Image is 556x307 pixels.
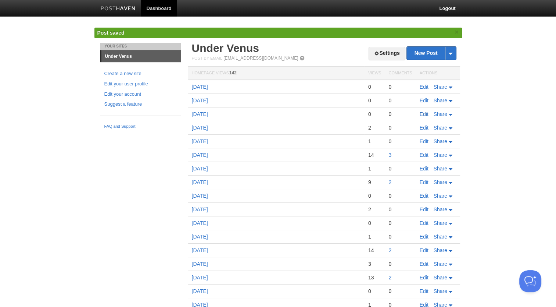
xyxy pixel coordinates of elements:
[104,80,176,88] a: Edit your user profile
[388,275,391,280] a: 2
[420,84,428,90] a: Edit
[388,111,412,117] div: 0
[434,84,447,90] span: Share
[388,138,412,145] div: 0
[97,30,125,36] span: Post saved
[368,124,381,131] div: 2
[434,261,447,267] span: Share
[420,275,428,280] a: Edit
[368,247,381,254] div: 14
[434,179,447,185] span: Share
[368,138,381,145] div: 1
[368,233,381,240] div: 1
[420,125,428,131] a: Edit
[434,288,447,294] span: Share
[388,97,412,104] div: 0
[192,84,208,90] a: [DATE]
[434,275,447,280] span: Share
[388,220,412,226] div: 0
[192,98,208,103] a: [DATE]
[104,70,176,78] a: Create a new site
[420,179,428,185] a: Edit
[420,111,428,117] a: Edit
[368,84,381,90] div: 0
[388,247,391,253] a: 2
[388,261,412,267] div: 0
[192,234,208,240] a: [DATE]
[420,207,428,212] a: Edit
[368,111,381,117] div: 0
[101,50,181,62] a: Under Venus
[192,56,222,60] span: Post by Email
[192,42,259,54] a: Under Venus
[420,247,428,253] a: Edit
[101,6,136,12] img: Posthaven-bar
[368,97,381,104] div: 0
[434,152,447,158] span: Share
[420,261,428,267] a: Edit
[407,47,456,60] a: New Post
[388,288,412,294] div: 0
[420,234,428,240] a: Edit
[388,152,391,158] a: 3
[192,207,208,212] a: [DATE]
[420,98,428,103] a: Edit
[192,261,208,267] a: [DATE]
[100,43,181,50] li: Your Sites
[192,179,208,185] a: [DATE]
[420,220,428,226] a: Edit
[192,275,208,280] a: [DATE]
[368,165,381,172] div: 1
[192,152,208,158] a: [DATE]
[188,67,365,80] th: Homepage Views
[368,179,381,186] div: 9
[434,125,447,131] span: Share
[368,206,381,213] div: 2
[453,28,460,37] a: ×
[368,261,381,267] div: 3
[104,91,176,98] a: Edit your account
[420,288,428,294] a: Edit
[388,84,412,90] div: 0
[192,247,208,253] a: [DATE]
[434,247,447,253] span: Share
[192,288,208,294] a: [DATE]
[388,206,412,213] div: 0
[434,138,447,144] span: Share
[416,67,460,80] th: Actions
[420,193,428,199] a: Edit
[388,179,391,185] a: 2
[420,152,428,158] a: Edit
[434,166,447,172] span: Share
[420,166,428,172] a: Edit
[368,274,381,281] div: 13
[192,125,208,131] a: [DATE]
[434,193,447,199] span: Share
[388,193,412,199] div: 0
[519,270,541,292] iframe: Help Scout Beacon - Open
[434,98,447,103] span: Share
[192,166,208,172] a: [DATE]
[420,138,428,144] a: Edit
[388,165,412,172] div: 0
[192,220,208,226] a: [DATE]
[192,138,208,144] a: [DATE]
[192,111,208,117] a: [DATE]
[229,70,237,75] span: 142
[104,123,176,130] a: FAQ and Support
[385,67,416,80] th: Comments
[223,56,298,61] a: [EMAIL_ADDRESS][DOMAIN_NAME]
[368,220,381,226] div: 0
[434,220,447,226] span: Share
[368,152,381,158] div: 14
[434,207,447,212] span: Share
[368,193,381,199] div: 0
[368,288,381,294] div: 0
[388,233,412,240] div: 0
[365,67,385,80] th: Views
[104,100,176,108] a: Suggest a feature
[388,124,412,131] div: 0
[192,193,208,199] a: [DATE]
[369,47,405,60] a: Settings
[434,234,447,240] span: Share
